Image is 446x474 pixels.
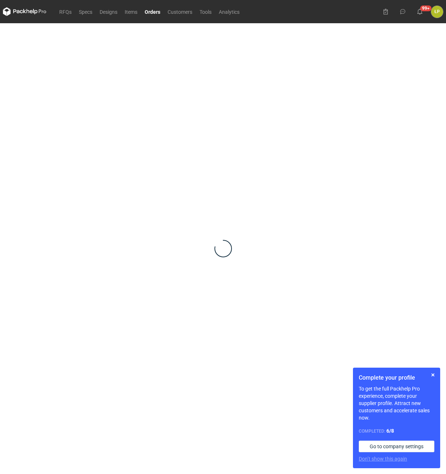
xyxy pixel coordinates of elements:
[121,7,141,16] a: Items
[359,441,434,452] a: Go to company settings
[431,6,443,18] button: ŁP
[196,7,215,16] a: Tools
[96,7,121,16] a: Designs
[359,455,407,462] button: Don’t show this again
[141,7,164,16] a: Orders
[75,7,96,16] a: Specs
[164,7,196,16] a: Customers
[56,7,75,16] a: RFQs
[359,373,434,382] h1: Complete your profile
[359,427,434,435] div: Completed:
[429,371,437,379] button: Skip for now
[215,7,243,16] a: Analytics
[386,428,394,434] strong: 6 / 8
[431,6,443,18] div: Łukasz Postawa
[414,6,426,17] button: 99+
[3,7,47,16] svg: Packhelp Pro
[359,385,434,421] p: To get the full Packhelp Pro experience, complete your supplier profile. Attract new customers an...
